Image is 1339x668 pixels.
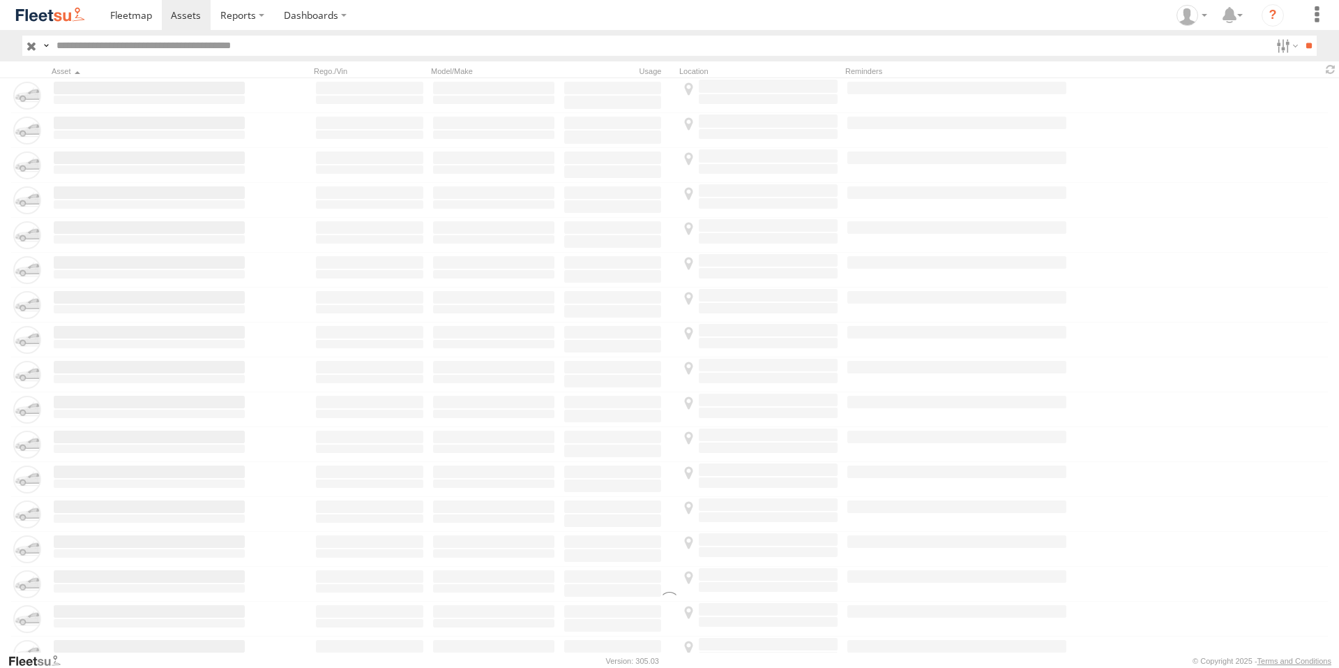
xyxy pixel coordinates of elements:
[314,66,425,76] div: Rego./Vin
[14,6,86,24] img: fleetsu-logo-horizontal.svg
[1262,4,1284,27] i: ?
[431,66,557,76] div: Model/Make
[8,654,72,668] a: Visit our Website
[1271,36,1301,56] label: Search Filter Options
[1257,657,1331,665] a: Terms and Conditions
[40,36,52,56] label: Search Query
[1172,5,1212,26] div: Wayne Betts
[845,66,1068,76] div: Reminders
[679,66,840,76] div: Location
[562,66,674,76] div: Usage
[1193,657,1331,665] div: © Copyright 2025 -
[606,657,659,665] div: Version: 305.03
[1322,63,1339,76] span: Refresh
[52,66,247,76] div: Click to Sort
